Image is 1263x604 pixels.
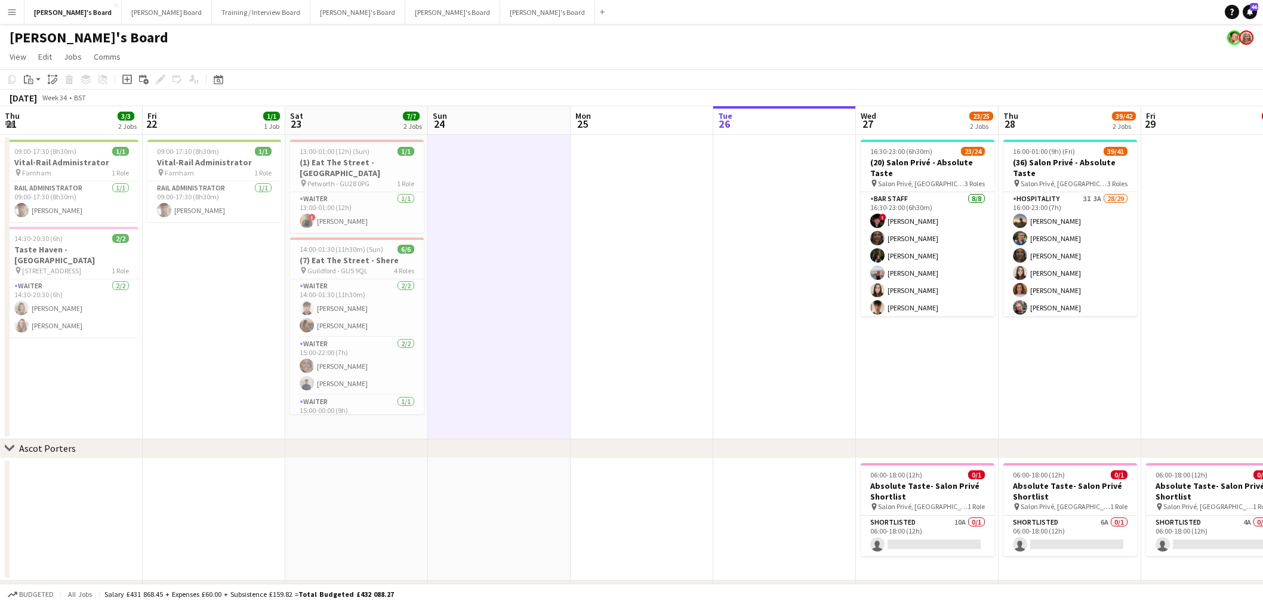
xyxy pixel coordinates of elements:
[10,29,168,47] h1: [PERSON_NAME]'s Board
[38,51,52,62] span: Edit
[1003,516,1137,556] app-card-role: Shortlisted6A0/106:00-18:00 (12h)
[575,110,591,121] span: Mon
[290,395,424,436] app-card-role: Waiter1/115:00-00:00 (9h)
[290,255,424,266] h3: (7) Eat The Street - Shere
[22,266,81,275] span: [STREET_ADDRESS]
[965,179,985,188] span: 3 Roles
[1227,30,1242,45] app-user-avatar: Fran Dancona
[969,112,993,121] span: 23/25
[1104,147,1128,156] span: 39/41
[112,168,129,177] span: 1 Role
[288,117,303,131] span: 23
[147,140,281,222] app-job-card: 09:00-17:30 (8h30m)1/1Vital-Rail Administrator Farnham1 RoleRail Administrator1/109:00-17:30 (8h3...
[394,266,414,275] span: 4 Roles
[405,1,500,24] button: [PERSON_NAME]'s Board
[861,157,994,178] h3: (20) Salon Privé - Absolute Taste
[861,192,994,354] app-card-role: BAR STAFF8/816:30-23:00 (6h30m)![PERSON_NAME][PERSON_NAME][PERSON_NAME][PERSON_NAME][PERSON_NAME]...
[861,110,876,121] span: Wed
[1243,5,1257,19] a: 46
[961,147,985,156] span: 23/24
[290,140,424,233] app-job-card: 13:00-01:00 (12h) (Sun)1/1(1) Eat The Street - [GEOGRAPHIC_DATA] Petworth - GU28 0PG1 RoleWaiter1...
[1003,463,1137,556] div: 06:00-18:00 (12h)0/1Absolute Taste- Salon Privé Shortlist Salon Privé, [GEOGRAPHIC_DATA]1 RoleSho...
[290,279,424,337] app-card-role: Waiter2/214:00-01:30 (11h30m)[PERSON_NAME][PERSON_NAME]
[433,110,447,121] span: Sun
[5,140,138,222] app-job-card: 09:00-17:30 (8h30m)1/1Vital-Rail Administrator Farnham1 RoleRail Administrator1/109:00-17:30 (8h3...
[1144,117,1156,131] span: 29
[1021,179,1107,188] span: Salon Privé, [GEOGRAPHIC_DATA]
[397,179,414,188] span: 1 Role
[10,51,26,62] span: View
[1250,3,1258,11] span: 46
[254,168,272,177] span: 1 Role
[290,238,424,414] app-job-card: 14:00-01:30 (11h30m) (Sun)6/6(7) Eat The Street - Shere Guildford - GU5 9QL4 RolesWaiter2/214:00-...
[290,192,424,233] app-card-role: Waiter1/113:00-01:00 (12h)![PERSON_NAME]
[5,49,31,64] a: View
[861,140,994,316] app-job-card: 16:30-23:00 (6h30m)23/24(20) Salon Privé - Absolute Taste Salon Privé, [GEOGRAPHIC_DATA]3 RolesBA...
[1146,110,1156,121] span: Fri
[5,181,138,222] app-card-role: Rail Administrator1/109:00-17:30 (8h30m)[PERSON_NAME]
[298,590,394,599] span: Total Budgeted £432 088.27
[1003,110,1018,121] span: Thu
[1113,122,1135,131] div: 2 Jobs
[1107,179,1128,188] span: 3 Roles
[1003,480,1137,502] h3: Absolute Taste- Salon Privé Shortlist
[431,117,447,131] span: 24
[310,1,405,24] button: [PERSON_NAME]'s Board
[861,516,994,556] app-card-role: Shortlisted10A0/106:00-18:00 (12h)
[264,122,279,131] div: 1 Job
[74,93,86,102] div: BST
[1111,470,1128,479] span: 0/1
[147,110,157,121] span: Fri
[861,480,994,502] h3: Absolute Taste- Salon Privé Shortlist
[19,590,54,599] span: Budgeted
[118,122,137,131] div: 2 Jobs
[104,590,394,599] div: Salary £431 868.45 + Expenses £60.00 + Subsistence £159.82 =
[1021,502,1110,511] span: Salon Privé, [GEOGRAPHIC_DATA]
[39,93,69,102] span: Week 34
[10,92,37,104] div: [DATE]
[716,117,732,131] span: 26
[147,157,281,168] h3: Vital-Rail Administrator
[147,181,281,222] app-card-role: Rail Administrator1/109:00-17:30 (8h30m)[PERSON_NAME]
[1003,157,1137,178] h3: (36) Salon Privé - Absolute Taste
[157,147,219,156] span: 09:00-17:30 (8h30m)
[870,470,922,479] span: 06:00-18:00 (12h)
[6,588,56,601] button: Budgeted
[146,117,157,131] span: 22
[263,112,280,121] span: 1/1
[255,147,272,156] span: 1/1
[64,51,82,62] span: Jobs
[307,179,369,188] span: Petworth - GU28 0PG
[24,1,122,24] button: [PERSON_NAME]'s Board
[5,110,20,121] span: Thu
[300,147,369,156] span: 13:00-01:00 (12h) (Sun)
[89,49,125,64] a: Comms
[1002,117,1018,131] span: 28
[290,110,303,121] span: Sat
[870,147,932,156] span: 16:30-23:00 (6h30m)
[5,227,138,337] app-job-card: 14:30-20:30 (6h)2/2Taste Haven - [GEOGRAPHIC_DATA] [STREET_ADDRESS]1 RoleWaiter2/214:30-20:30 (6h...
[14,234,63,243] span: 14:30-20:30 (6h)
[19,442,76,454] div: Ascot Porters
[5,279,138,337] app-card-role: Waiter2/214:30-20:30 (6h)[PERSON_NAME][PERSON_NAME]
[1163,502,1253,511] span: Salon Privé, [GEOGRAPHIC_DATA]
[122,1,212,24] button: [PERSON_NAME] Board
[309,214,316,221] span: !
[112,147,129,156] span: 1/1
[1112,112,1136,121] span: 39/42
[968,502,985,511] span: 1 Role
[861,463,994,556] app-job-card: 06:00-18:00 (12h)0/1Absolute Taste- Salon Privé Shortlist Salon Privé, [GEOGRAPHIC_DATA]1 RoleSho...
[33,49,57,64] a: Edit
[1239,30,1253,45] app-user-avatar: Caitlin Simpson-Hodson
[398,245,414,254] span: 6/6
[112,266,129,275] span: 1 Role
[574,117,591,131] span: 25
[3,117,20,131] span: 21
[307,266,368,275] span: Guildford - GU5 9QL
